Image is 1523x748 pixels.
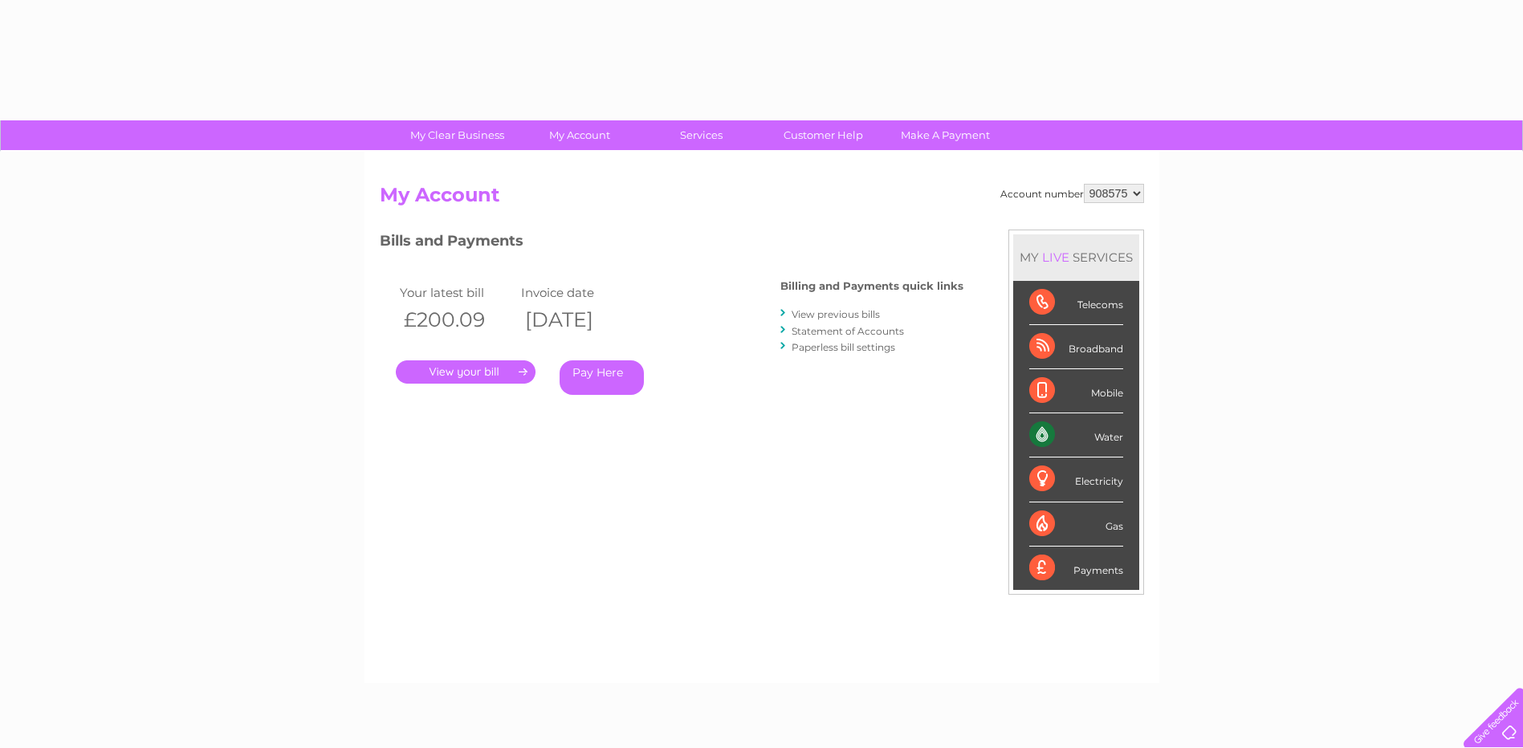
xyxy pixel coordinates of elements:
[792,308,880,320] a: View previous bills
[1029,457,1123,502] div: Electricity
[1029,413,1123,457] div: Water
[1013,234,1139,280] div: MY SERVICES
[757,120,890,150] a: Customer Help
[513,120,645,150] a: My Account
[780,280,963,292] h4: Billing and Payments quick links
[380,184,1144,214] h2: My Account
[635,120,768,150] a: Services
[1029,281,1123,325] div: Telecoms
[1039,250,1073,265] div: LIVE
[1029,325,1123,369] div: Broadband
[879,120,1012,150] a: Make A Payment
[391,120,523,150] a: My Clear Business
[560,360,644,395] a: Pay Here
[517,303,638,336] th: [DATE]
[1029,502,1123,547] div: Gas
[1029,369,1123,413] div: Mobile
[1029,547,1123,590] div: Payments
[792,341,895,353] a: Paperless bill settings
[396,303,517,336] th: £200.09
[792,325,904,337] a: Statement of Accounts
[396,360,535,384] a: .
[380,230,963,258] h3: Bills and Payments
[1000,184,1144,203] div: Account number
[396,282,517,303] td: Your latest bill
[517,282,638,303] td: Invoice date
